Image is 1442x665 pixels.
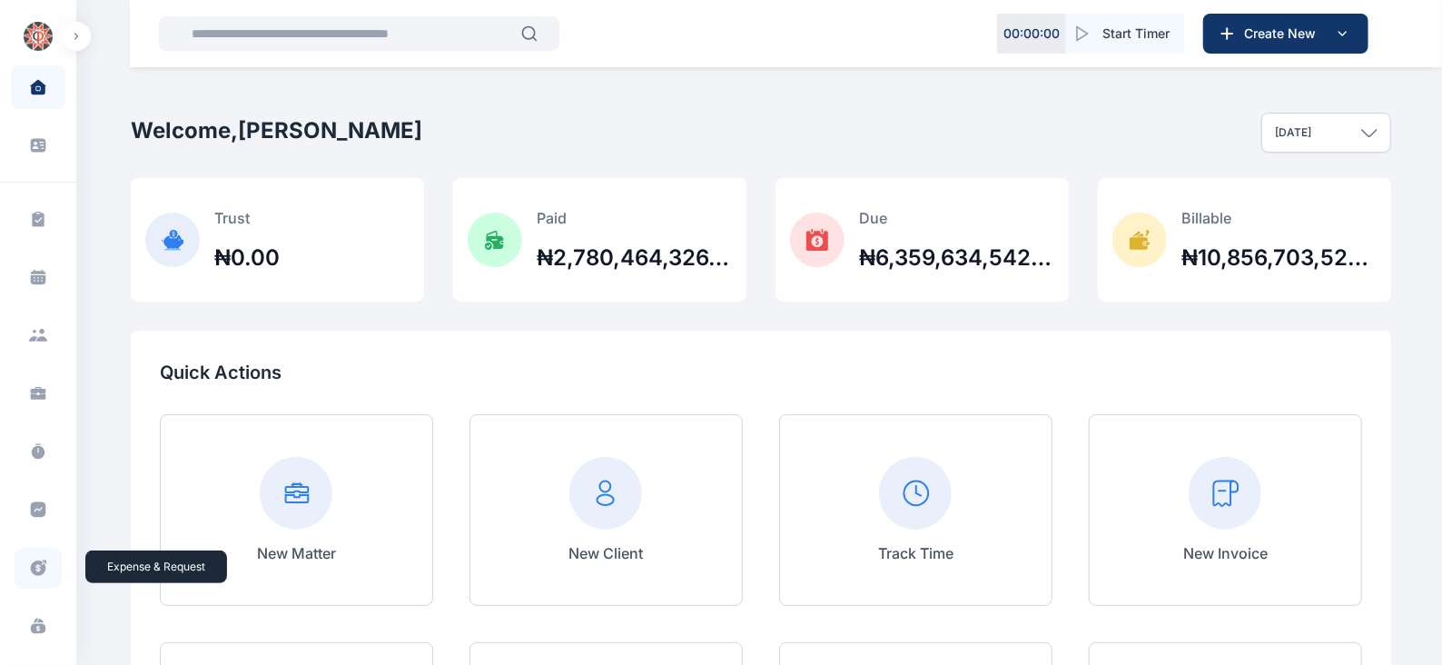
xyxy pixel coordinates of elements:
h2: ₦6,359,634,542.60 [859,243,1054,273]
h2: Welcome, [PERSON_NAME] [131,116,422,145]
p: New Invoice [1183,542,1268,564]
span: Create New [1237,25,1331,43]
p: 00 : 00 : 00 [1003,25,1060,43]
p: Due [859,207,1054,229]
p: Track Time [878,542,953,564]
h2: ₦10,856,703,527.34 [1181,243,1377,273]
h2: ₦0.00 [214,243,280,273]
p: Paid [537,207,732,229]
p: Quick Actions [160,360,1362,385]
p: [DATE] [1275,125,1311,140]
p: Billable [1181,207,1377,229]
button: Start Timer [1066,14,1184,54]
p: New Client [568,542,643,564]
p: New Matter [257,542,336,564]
span: Start Timer [1102,25,1170,43]
p: Trust [214,207,280,229]
button: Create New [1203,14,1368,54]
h2: ₦2,780,464,326.69 [537,243,732,273]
